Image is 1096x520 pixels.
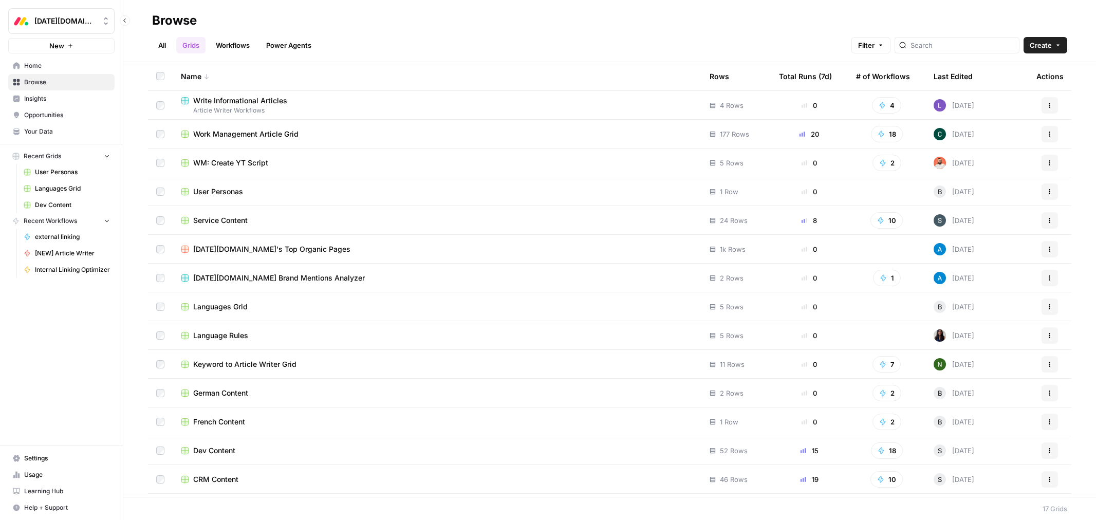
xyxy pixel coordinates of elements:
span: WM: Create YT Script [193,158,268,168]
div: Last Edited [934,62,973,90]
span: B [938,302,942,312]
a: Browse [8,74,115,90]
span: Languages Grid [35,184,110,193]
a: Workflows [210,37,256,53]
a: Dev Content [181,445,693,456]
a: CRM Content [181,474,693,485]
span: New [49,41,64,51]
div: 0 [779,100,840,110]
div: 0 [779,302,840,312]
span: Home [24,61,110,70]
span: 1k Rows [720,244,746,254]
div: [DATE] [934,416,974,428]
a: Write Informational ArticlesArticle Writer Workflows [181,96,693,115]
a: [NEW] Article Writer [19,245,115,262]
a: Insights [8,90,115,107]
input: Search [911,40,1015,50]
span: Your Data [24,127,110,136]
span: Browse [24,78,110,87]
span: Dev Content [35,200,110,210]
a: All [152,37,172,53]
span: 4 Rows [720,100,744,110]
div: 0 [779,158,840,168]
span: 24 Rows [720,215,748,226]
a: Dev Content [19,197,115,213]
span: Service Content [193,215,248,226]
div: 0 [779,388,840,398]
span: S [938,445,942,456]
a: Usage [8,467,115,483]
div: [DATE] [934,473,974,486]
span: User Personas [193,187,243,197]
a: [DATE][DOMAIN_NAME] Brand Mentions Analyzer [181,273,693,283]
span: Filter [858,40,875,50]
div: 0 [779,244,840,254]
button: Recent Workflows [8,213,115,229]
img: ui9db3zf480wl5f9in06l3n7q51r [934,157,946,169]
span: 5 Rows [720,302,744,312]
div: [DATE] [934,243,974,255]
button: 10 [870,212,903,229]
button: Recent Grids [8,148,115,164]
a: Internal Linking Optimizer [19,262,115,278]
span: 11 Rows [720,359,745,369]
div: [DATE] [934,214,974,227]
span: 1 Row [720,187,738,197]
span: Insights [24,94,110,103]
div: [DATE] [934,301,974,313]
div: [DATE] [934,272,974,284]
a: external linking [19,229,115,245]
div: [DATE] [934,358,974,370]
span: [DATE][DOMAIN_NAME] [34,16,97,26]
img: ygk961fcslvh5xk8o91lvmgczoho [934,214,946,227]
a: Home [8,58,115,74]
span: 177 Rows [720,129,749,139]
span: 5 Rows [720,158,744,168]
span: User Personas [35,168,110,177]
button: Workspace: Monday.com [8,8,115,34]
span: Settings [24,454,110,463]
img: vwv6frqzyjkvcnqomnnxlvzyyij2 [934,128,946,140]
span: Usage [24,470,110,479]
div: [DATE] [934,157,974,169]
span: German Content [193,388,248,398]
a: Settings [8,450,115,467]
div: 15 [779,445,840,456]
span: B [938,388,942,398]
span: [NEW] Article Writer [35,249,110,258]
div: Name [181,62,693,90]
span: Opportunities [24,110,110,120]
div: [DATE] [934,185,974,198]
img: g4o9tbhziz0738ibrok3k9f5ina6 [934,358,946,370]
div: # of Workflows [856,62,910,90]
div: [DATE] [934,387,974,399]
a: Service Content [181,215,693,226]
a: Keyword to Article Writer Grid [181,359,693,369]
a: French Content [181,417,693,427]
button: 2 [872,385,901,401]
span: 5 Rows [720,330,744,341]
span: Article Writer Workflows [181,106,693,115]
button: 2 [872,414,901,430]
span: [DATE][DOMAIN_NAME]'s Top Organic Pages [193,244,350,254]
span: 2 Rows [720,388,744,398]
span: Learning Hub [24,487,110,496]
span: B [938,187,942,197]
span: external linking [35,232,110,242]
button: 4 [872,97,901,114]
img: o3cqybgnmipr355j8nz4zpq1mc6x [934,272,946,284]
span: Internal Linking Optimizer [35,265,110,274]
div: 0 [779,359,840,369]
button: Create [1024,37,1067,53]
span: S [938,474,942,485]
div: 20 [779,129,840,139]
span: Keyword to Article Writer Grid [193,359,296,369]
div: Browse [152,12,197,29]
div: Rows [710,62,729,90]
button: 2 [872,155,901,171]
span: Language Rules [193,330,248,341]
button: 1 [873,270,901,286]
span: 52 Rows [720,445,748,456]
button: 10 [870,471,903,488]
a: Languages Grid [181,302,693,312]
